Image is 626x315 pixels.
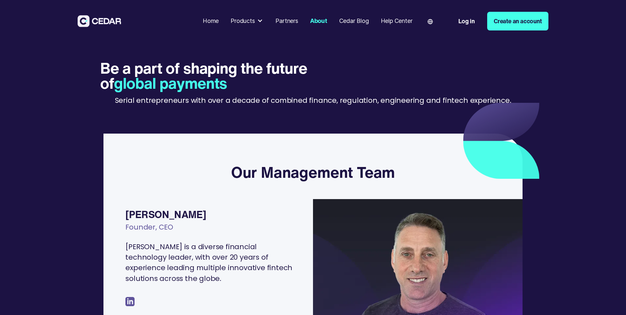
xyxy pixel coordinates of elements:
[487,12,548,30] a: Create an account
[115,95,511,106] p: Serial entrepreneurs with over a decade of combined finance, regulation, engineering and fintech ...
[200,13,222,29] a: Home
[307,13,330,29] a: About
[378,13,415,29] a: Help Center
[310,17,327,26] div: About
[428,19,433,24] img: world icon
[336,13,372,29] a: Cedar Blog
[203,17,219,26] div: Home
[458,17,475,26] div: Log in
[125,222,298,241] div: Founder, CEO
[114,72,227,94] span: global payments
[275,17,298,26] div: Partners
[339,17,369,26] div: Cedar Blog
[272,13,301,29] a: Partners
[228,14,267,28] div: Products
[125,207,298,222] div: [PERSON_NAME]
[231,163,395,181] h3: Our Management Team
[230,17,255,26] div: Products
[381,17,413,26] div: Help Center
[100,61,356,91] h1: Be a part of shaping the future of
[125,242,298,284] p: [PERSON_NAME] is a diverse financial technology leader, with over 20 years of experience leading ...
[452,12,481,30] a: Log in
